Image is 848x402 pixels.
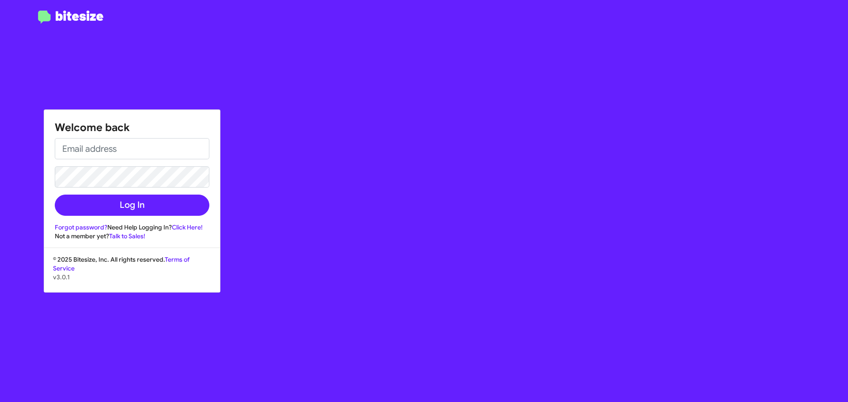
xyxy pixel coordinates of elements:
a: Forgot password? [55,223,107,231]
a: Click Here! [172,223,203,231]
h1: Welcome back [55,120,209,135]
input: Email address [55,138,209,159]
div: Not a member yet? [55,232,209,240]
p: v3.0.1 [53,273,211,282]
div: Need Help Logging In? [55,223,209,232]
a: Talk to Sales! [109,232,145,240]
div: © 2025 Bitesize, Inc. All rights reserved. [44,255,220,292]
button: Log In [55,195,209,216]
